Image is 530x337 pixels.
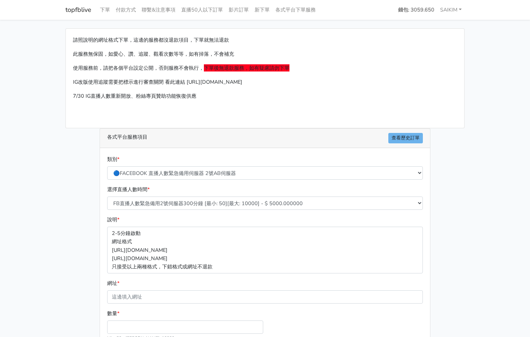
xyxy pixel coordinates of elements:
p: 7/30 IG直播人數重新開放、粉絲專頁贊助功能恢復供應 [73,92,457,100]
p: IG改版使用追蹤需要把標示進行審查關閉 看此連結 [URL][DOMAIN_NAME] [73,78,457,86]
p: 此服務無保固，如愛心、讚、追蹤、觀看次數等等，如有掉落，不會補充 [73,50,457,58]
a: 聯繫&注意事項 [139,3,178,17]
label: 類別 [107,155,119,163]
label: 網址 [107,279,119,287]
a: 影片訂單 [226,3,252,17]
a: topfblive [65,3,91,17]
a: SAIKIM [437,3,465,17]
a: 查看歷史訂單 [388,133,423,143]
p: 請照說明的網址格式下單，這邊的服務都沒退款項目，下單就無法退款 [73,36,457,44]
label: 數量 [107,309,119,318]
input: 這邊填入網址 [107,290,423,304]
div: 各式平台服務項目 [100,129,430,148]
p: 2-5分鐘啟動 網址格式 [URL][DOMAIN_NAME] [URL][DOMAIN_NAME] 只接受以上兩種格式，下錯格式或網址不退款 [107,227,423,273]
a: 錢包: 3059.650 [395,3,437,17]
label: 說明 [107,216,119,224]
a: 新下單 [252,3,273,17]
a: 各式平台下單服務 [273,3,319,17]
a: 直播50人以下訂單 [178,3,226,17]
span: 下單後無退款服務，如有疑慮請勿下單 [204,64,289,71]
a: 下單 [97,3,113,17]
strong: 錢包: 3059.650 [398,6,434,13]
a: 付款方式 [113,3,139,17]
p: 使用服務前，請把各個平台設定公開，否則服務不會執行， [73,64,457,72]
label: 選擇直播人數時間 [107,185,150,194]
